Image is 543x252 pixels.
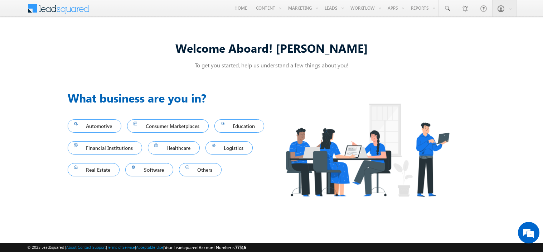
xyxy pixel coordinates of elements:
[27,244,246,251] span: © 2025 LeadSquared | | | | |
[164,245,246,250] span: Your Leadsquared Account Number is
[68,89,272,106] h3: What business are you in?
[78,245,106,249] a: Contact Support
[235,245,246,250] span: 77516
[132,165,167,175] span: Software
[221,121,258,131] span: Education
[272,89,463,211] img: Industry.png
[185,165,215,175] span: Others
[68,61,476,69] p: To get you started, help us understand a few things about you!
[107,245,135,249] a: Terms of Service
[68,40,476,56] div: Welcome Aboard! [PERSON_NAME]
[134,121,202,131] span: Consumer Marketplaces
[74,143,136,153] span: Financial Institutions
[212,143,247,153] span: Logistics
[66,245,77,249] a: About
[74,121,115,131] span: Automotive
[154,143,193,153] span: Healthcare
[136,245,163,249] a: Acceptable Use
[74,165,113,175] span: Real Estate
